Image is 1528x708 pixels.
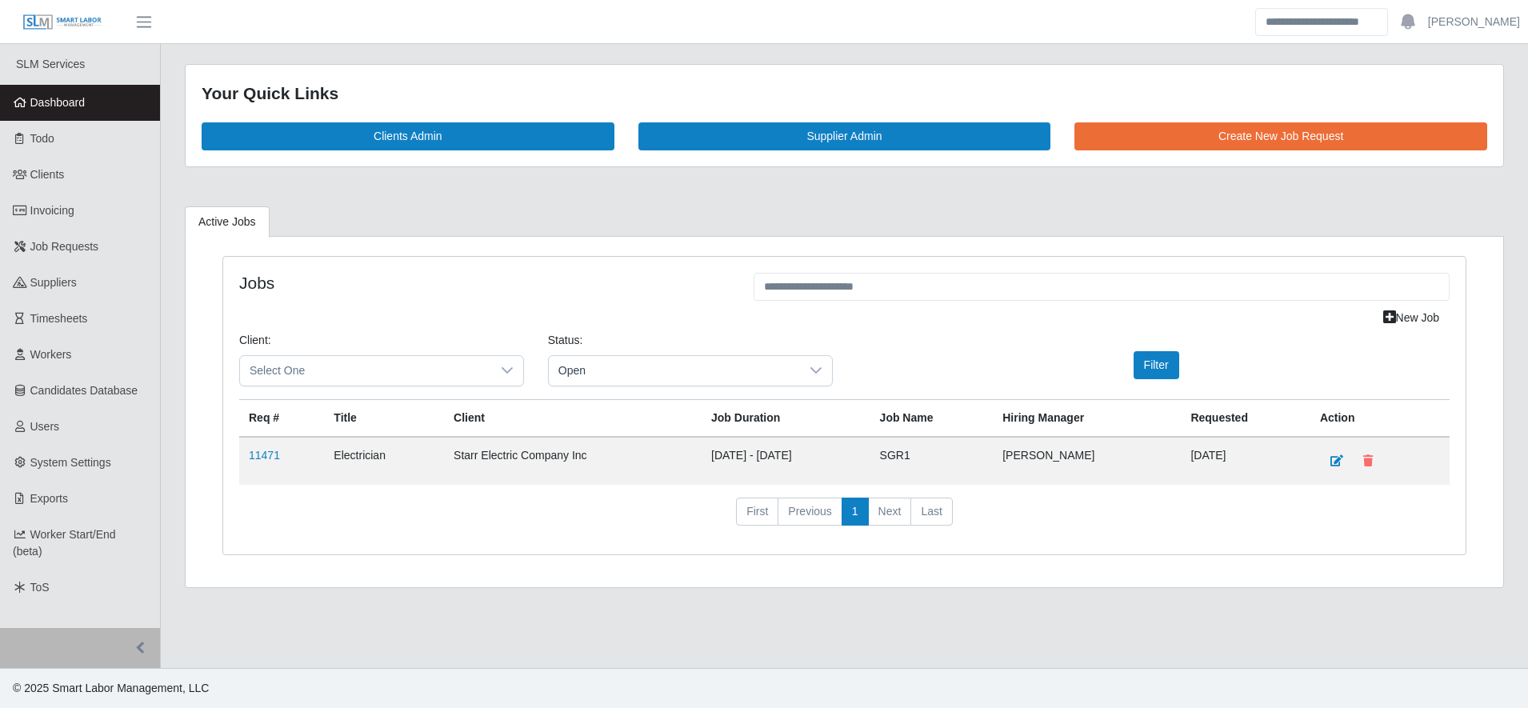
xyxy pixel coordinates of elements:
[249,449,280,462] a: 11471
[30,456,111,469] span: System Settings
[30,132,54,145] span: Todo
[1373,304,1450,332] a: New Job
[185,206,270,238] a: Active Jobs
[1134,351,1179,379] button: Filter
[239,273,730,293] h4: Jobs
[239,498,1450,539] nav: pagination
[842,498,869,526] a: 1
[870,437,994,485] td: SGR1
[1428,14,1520,30] a: [PERSON_NAME]
[239,399,324,437] th: Req #
[1181,399,1310,437] th: Requested
[13,528,116,558] span: Worker Start/End (beta)
[16,58,85,70] span: SLM Services
[324,437,444,485] td: Electrician
[1074,122,1487,150] a: Create New Job Request
[324,399,444,437] th: Title
[202,122,614,150] a: Clients Admin
[30,384,138,397] span: Candidates Database
[30,348,72,361] span: Workers
[993,399,1181,437] th: Hiring Manager
[30,420,60,433] span: Users
[444,437,702,485] td: Starr Electric Company Inc
[702,437,870,485] td: [DATE] - [DATE]
[548,332,583,349] label: Status:
[240,356,491,386] span: Select One
[239,332,271,349] label: Client:
[30,240,99,253] span: Job Requests
[1310,399,1450,437] th: Action
[22,14,102,31] img: SLM Logo
[870,399,994,437] th: Job Name
[638,122,1051,150] a: Supplier Admin
[30,312,88,325] span: Timesheets
[1255,8,1388,36] input: Search
[1181,437,1310,485] td: [DATE]
[202,81,1487,106] div: Your Quick Links
[30,581,50,594] span: ToS
[549,356,800,386] span: Open
[444,399,702,437] th: Client
[30,168,65,181] span: Clients
[993,437,1181,485] td: [PERSON_NAME]
[30,276,77,289] span: Suppliers
[13,682,209,694] span: © 2025 Smart Labor Management, LLC
[702,399,870,437] th: Job Duration
[30,204,74,217] span: Invoicing
[30,96,86,109] span: Dashboard
[30,492,68,505] span: Exports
